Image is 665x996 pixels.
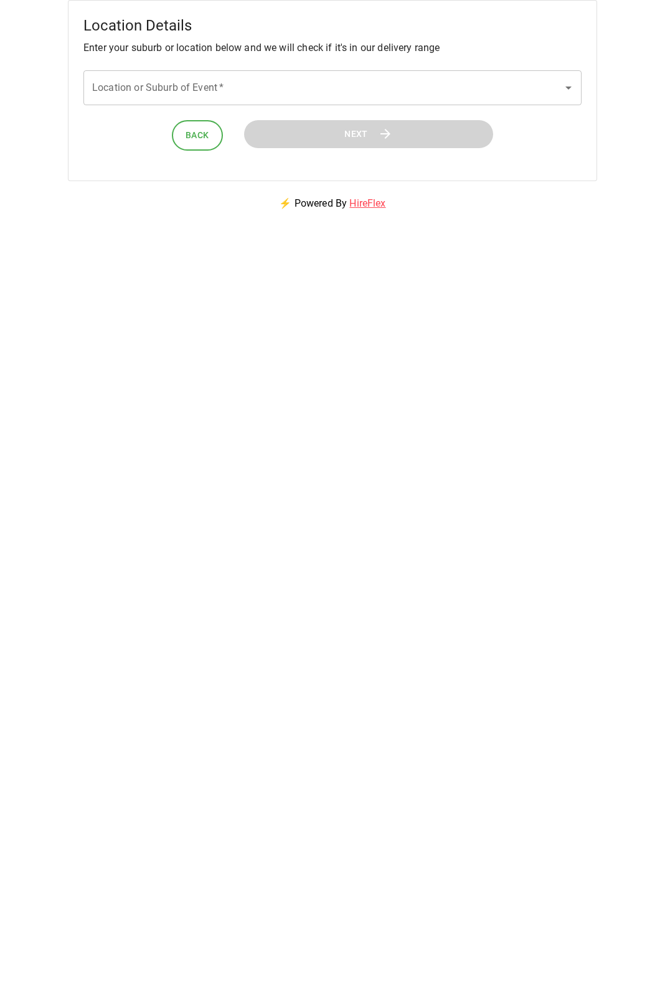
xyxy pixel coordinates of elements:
button: Open [560,79,577,96]
a: HireFlex [349,197,385,209]
h5: Location Details [83,16,582,35]
p: Enter your suburb or location below and we will check if it's in our delivery range [83,40,582,55]
p: ⚡ Powered By [264,181,400,226]
span: Back [186,128,209,143]
span: Next [344,126,368,142]
button: Next [244,120,493,148]
button: Back [172,120,223,151]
